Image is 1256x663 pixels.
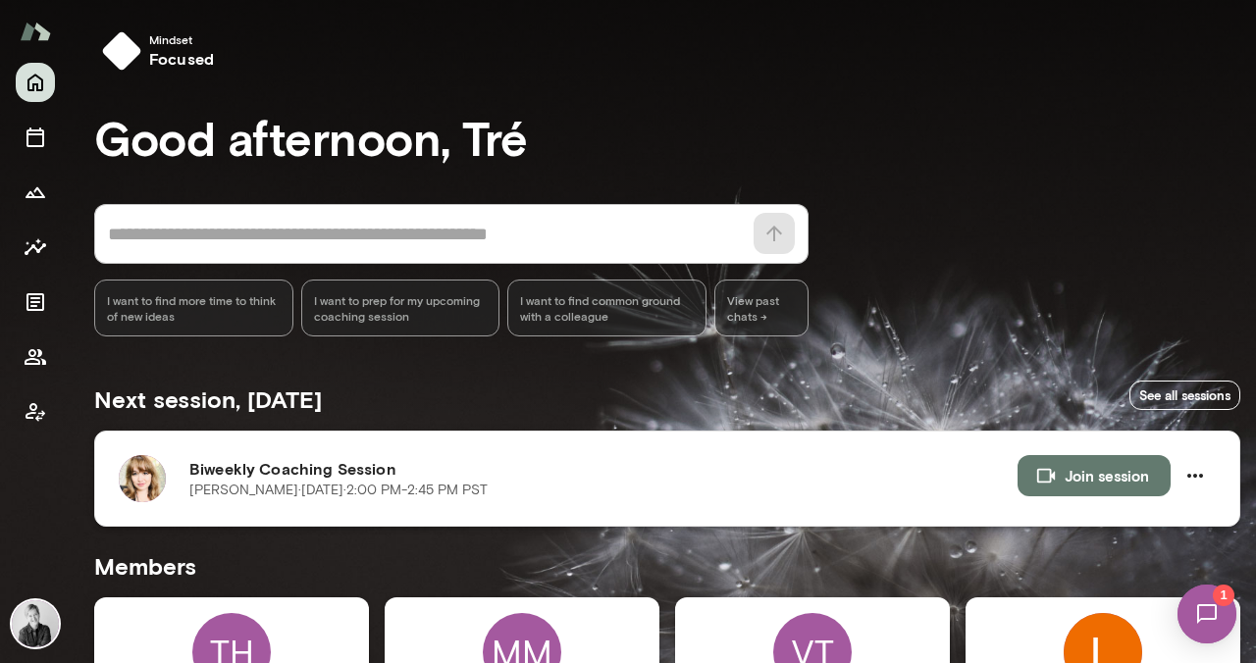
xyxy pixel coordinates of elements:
[94,383,322,415] h5: Next session, [DATE]
[149,31,214,47] span: Mindset
[102,31,141,71] img: mindset
[714,280,809,336] span: View past chats ->
[16,282,55,322] button: Documents
[94,110,1240,165] h3: Good afternoon, Tré
[107,292,281,324] span: I want to find more time to think of new ideas
[1018,455,1171,496] button: Join session
[189,457,1018,481] h6: Biweekly Coaching Session
[12,600,59,647] img: Tré Wright
[16,228,55,267] button: Insights
[520,292,694,324] span: I want to find common ground with a colleague
[16,118,55,157] button: Sessions
[94,550,1240,582] h5: Members
[314,292,488,324] span: I want to prep for my upcoming coaching session
[94,24,230,78] button: Mindsetfocused
[507,280,706,336] div: I want to find common ground with a colleague
[189,481,488,500] p: [PERSON_NAME] · [DATE] · 2:00 PM-2:45 PM PST
[1129,381,1240,411] a: See all sessions
[20,13,51,50] img: Mento
[301,280,500,336] div: I want to prep for my upcoming coaching session
[16,337,55,377] button: Members
[16,63,55,102] button: Home
[149,47,214,71] h6: focused
[16,173,55,212] button: Growth Plan
[94,280,293,336] div: I want to find more time to think of new ideas
[16,392,55,432] button: Client app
